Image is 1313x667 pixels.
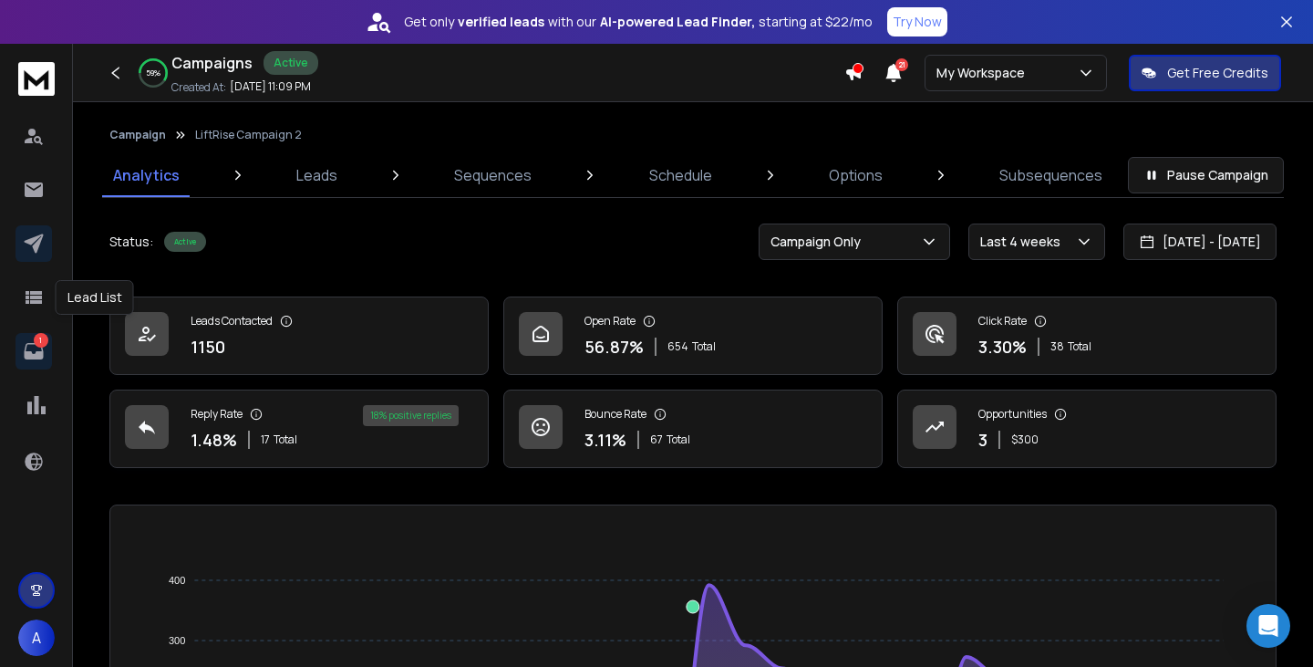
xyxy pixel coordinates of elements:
[454,164,532,186] p: Sequences
[16,333,52,370] a: 1
[230,79,311,94] p: [DATE] 11:09 PM
[195,128,302,142] p: LiftRise Campaign 2
[978,314,1027,328] p: Click Rate
[978,427,987,453] p: 3
[109,128,166,142] button: Campaign
[274,433,297,447] span: Total
[191,427,237,453] p: 1.48 %
[261,433,270,447] span: 17
[999,164,1102,186] p: Subsequences
[978,407,1047,422] p: Opportunities
[692,339,716,354] span: Total
[18,62,55,96] img: logo
[102,153,191,197] a: Analytics
[169,575,185,586] tspan: 400
[1167,64,1268,82] p: Get Free Credits
[503,297,883,375] a: Open Rate56.87%654Total
[191,314,273,328] p: Leads Contacted
[264,51,318,75] div: Active
[829,164,883,186] p: Options
[171,52,253,74] h1: Campaigns
[584,334,644,360] p: 56.87 %
[1128,157,1284,193] button: Pause Campaign
[1011,433,1039,447] p: $ 300
[1129,55,1281,91] button: Get Free Credits
[191,334,225,360] p: 1150
[113,164,180,186] p: Analytics
[363,405,459,426] div: 18 % positive replies
[18,620,55,656] button: A
[296,164,337,186] p: Leads
[770,233,868,251] p: Campaign Only
[164,232,206,252] div: Active
[650,433,663,447] span: 67
[1246,604,1290,648] div: Open Intercom Messenger
[109,390,489,468] a: Reply Rate1.48%17Total18% positive replies
[584,314,636,328] p: Open Rate
[600,13,755,31] strong: AI-powered Lead Finder,
[404,13,873,31] p: Get only with our starting at $22/mo
[897,390,1277,468] a: Opportunities3$300
[897,297,1277,375] a: Click Rate3.30%38Total
[895,58,908,71] span: 21
[1068,339,1091,354] span: Total
[667,339,688,354] span: 654
[936,64,1032,82] p: My Workspace
[458,13,544,31] strong: verified leads
[667,433,690,447] span: Total
[443,153,543,197] a: Sequences
[34,333,48,348] p: 1
[988,153,1113,197] a: Subsequences
[887,7,947,36] button: Try Now
[146,68,160,78] p: 59 %
[285,153,348,197] a: Leads
[980,233,1068,251] p: Last 4 weeks
[649,164,712,186] p: Schedule
[584,427,626,453] p: 3.11 %
[638,153,723,197] a: Schedule
[1123,224,1277,260] button: [DATE] - [DATE]
[109,297,489,375] a: Leads Contacted1150
[1050,339,1064,354] span: 38
[169,635,185,646] tspan: 300
[191,407,243,422] p: Reply Rate
[818,153,894,197] a: Options
[584,407,646,422] p: Bounce Rate
[893,13,942,31] p: Try Now
[171,80,226,95] p: Created At:
[503,390,883,468] a: Bounce Rate3.11%67Total
[56,280,134,315] div: Lead List
[109,233,153,251] p: Status:
[978,334,1027,360] p: 3.30 %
